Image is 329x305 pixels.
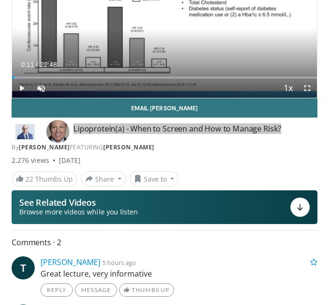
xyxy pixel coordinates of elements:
[59,156,81,165] div: [DATE]
[46,120,69,143] img: Avatar
[36,61,38,68] span: /
[40,61,57,68] span: 22:48
[12,190,317,224] button: See Related Videos Browse more videos while you listen
[19,198,138,207] p: See Related Videos
[41,283,73,297] a: Reply
[81,171,126,186] button: Share
[73,124,281,139] h4: Lipoprotein(a) - When to Screen and How to Manage Risk?
[31,79,51,98] button: Unmute
[19,143,70,151] a: [PERSON_NAME]
[12,77,317,79] div: Progress Bar
[75,283,117,297] a: Message
[12,236,317,249] span: Comments 2
[102,258,136,267] small: 5 hours ago
[12,124,39,139] img: Dr. Robert S. Rosenson
[12,79,31,98] button: Play
[298,79,317,98] button: Fullscreen
[12,256,35,279] a: T
[278,79,298,98] button: Playback Rate
[41,257,100,267] a: [PERSON_NAME]
[12,172,77,186] a: 22 Thumbs Up
[12,98,317,118] a: Email [PERSON_NAME]
[19,207,138,217] span: Browse more videos while you listen
[130,171,179,186] button: Save to
[12,156,49,165] span: 2,276 views
[103,143,154,151] a: [PERSON_NAME]
[26,174,33,184] span: 22
[21,61,34,68] span: 0:11
[119,283,174,297] a: Thumbs Up
[41,268,317,279] p: Great lecture, very informative
[12,143,317,152] div: By FEATURING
